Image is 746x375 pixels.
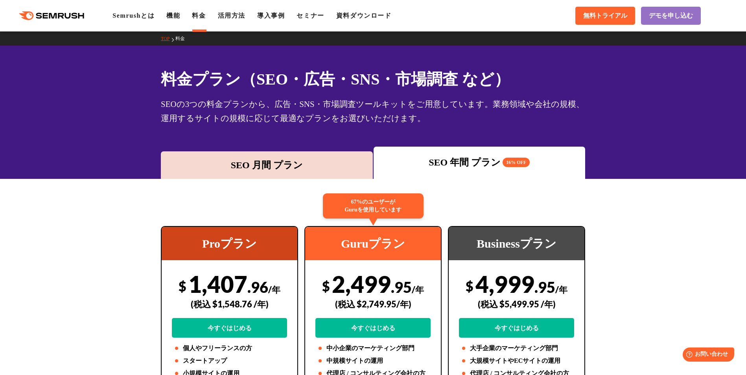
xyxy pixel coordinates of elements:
[315,318,431,338] a: 今すぐはじめる
[175,36,191,41] a: 料金
[166,12,180,19] a: 機能
[218,12,245,19] a: 活用方法
[459,356,574,366] li: 大規模サイトやECサイトの運用
[257,12,285,19] a: 導入事例
[449,227,584,260] div: Businessプラン
[459,290,574,318] div: (税込 $5,499.95 /年)
[172,356,287,366] li: スタートアップ
[322,278,330,294] span: $
[534,278,555,296] span: .95
[172,290,287,318] div: (税込 $1,548.76 /年)
[503,158,530,167] span: 16% OFF
[165,158,369,172] div: SEO 月間 プラン
[412,284,424,295] span: /年
[162,227,297,260] div: Proプラン
[378,155,582,169] div: SEO 年間 プラン
[315,356,431,366] li: 中規模サイトの運用
[391,278,412,296] span: .95
[315,290,431,318] div: (税込 $2,749.95/年)
[315,344,431,353] li: 中小企業のマーケティング部門
[583,12,627,20] span: 無料トライアル
[466,278,473,294] span: $
[315,270,431,338] div: 2,499
[676,344,737,366] iframe: Help widget launcher
[268,284,280,295] span: /年
[459,344,574,353] li: 大手企業のマーケティング部門
[247,278,268,296] span: .96
[575,7,635,25] a: 無料トライアル
[161,97,585,125] div: SEOの3つの料金プランから、広告・SNS・市場調査ツールキットをご用意しています。業務領域や会社の規模、運用するサイトの規模に応じて最適なプランをお選びいただけます。
[172,344,287,353] li: 個人やフリーランスの方
[192,12,206,19] a: 料金
[179,278,186,294] span: $
[161,36,175,41] a: TOP
[459,270,574,338] div: 4,999
[305,227,441,260] div: Guruプラン
[297,12,324,19] a: セミナー
[172,318,287,338] a: 今すぐはじめる
[172,270,287,338] div: 1,407
[641,7,701,25] a: デモを申し込む
[649,12,693,20] span: デモを申し込む
[323,193,424,219] div: 67%のユーザーが Guruを使用しています
[459,318,574,338] a: 今すぐはじめる
[112,12,155,19] a: Semrushとは
[161,68,585,91] h1: 料金プラン（SEO・広告・SNS・市場調査 など）
[555,284,567,295] span: /年
[336,12,392,19] a: 資料ダウンロード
